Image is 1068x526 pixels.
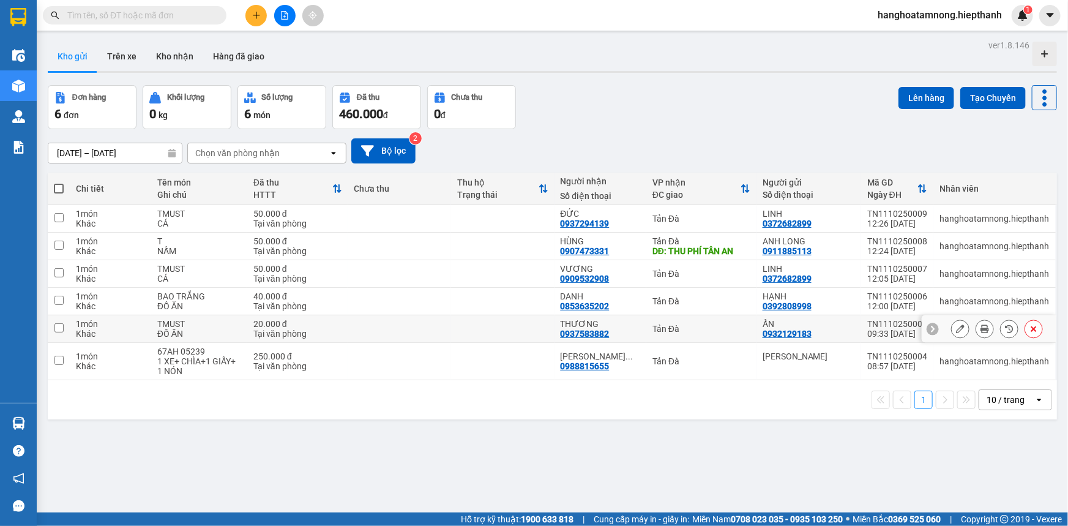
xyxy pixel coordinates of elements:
div: Tản Đà [652,324,750,334]
div: TN1110250004 [867,351,927,361]
div: Tản Đà [652,236,750,246]
div: Khác [76,274,145,284]
div: 12:05 [DATE] [867,274,927,284]
span: Miền Bắc [853,513,941,526]
div: LINH [763,264,855,274]
div: Khác [76,301,145,311]
div: CÁ [157,219,241,228]
span: aim [308,11,317,20]
div: ANH LONG [763,236,855,246]
div: 0372682899 [763,219,812,228]
span: 0 [149,107,156,121]
div: 12:24 [DATE] [867,246,927,256]
img: warehouse-icon [12,110,25,123]
div: 50.000 đ [253,209,342,219]
span: Hỗ trợ kỹ thuật: [461,513,573,526]
div: 0988815655 [561,361,610,371]
button: Lên hàng [898,87,954,109]
div: Đơn hàng [72,93,106,102]
div: 0372682899 [763,274,812,284]
div: Khác [76,246,145,256]
span: 6 [54,107,61,121]
span: đ [441,110,446,120]
div: HTTT [253,190,332,200]
img: warehouse-icon [12,80,25,92]
div: 10 / trang [987,394,1025,406]
div: DANH [561,291,641,301]
div: Khối lượng [167,93,204,102]
div: Khác [76,361,145,371]
button: Khối lượng0kg [143,85,231,129]
button: Đã thu460.000đ [332,85,421,129]
div: TMUST [157,264,241,274]
sup: 2 [409,132,422,145]
div: 08:57 [DATE] [867,361,927,371]
span: file-add [280,11,289,20]
div: hanghoatamnong.hiepthanh [939,269,1050,279]
div: Đã thu [357,93,379,102]
input: Tìm tên, số ĐT hoặc mã đơn [67,9,212,22]
div: hanghoatamnong.hiepthanh [939,296,1050,306]
span: 0 [434,107,441,121]
div: VP nhận [652,178,741,187]
div: 0932129183 [763,329,812,339]
div: DĐ: THU PHÍ TÂN AN [652,246,750,256]
img: icon-new-feature [1017,10,1028,21]
span: kg [159,110,168,120]
div: Chưa thu [354,184,445,193]
div: 12:00 [DATE] [867,301,927,311]
div: 12:26 [DATE] [867,219,927,228]
div: 1 XE+ CHÌA+1 GIẤY+ 1 NÓN [157,356,241,376]
div: ĐC giao [652,190,741,200]
div: NGUYỄN HỒNG KHANH [763,351,855,361]
div: Thu hộ [457,178,538,187]
sup: 1 [1024,6,1033,14]
button: Bộ lọc [351,138,416,163]
div: 50.000 đ [253,264,342,274]
div: Ghi chú [157,190,241,200]
div: Người gửi [763,178,855,187]
img: warehouse-icon [12,49,25,62]
div: 0937583882 [561,329,610,339]
button: Chưa thu0đ [427,85,516,129]
button: Kho nhận [146,42,203,71]
button: plus [245,5,267,26]
div: CÁ [157,274,241,284]
div: 0909532908 [561,274,610,284]
div: Tạo kho hàng mới [1033,42,1057,66]
div: ẨN [763,319,855,329]
div: Mã GD [867,178,917,187]
div: 09:33 [DATE] [867,329,927,339]
div: Tại văn phòng [253,246,342,256]
div: 250.000 đ [253,351,342,361]
div: Khác [76,219,145,228]
div: hanghoatamnong.hiepthanh [939,214,1050,224]
div: Sửa đơn hàng [951,320,969,338]
button: Kho gửi [48,42,97,71]
div: Tại văn phòng [253,329,342,339]
span: question-circle [13,445,24,457]
div: Tên món [157,178,241,187]
div: Người nhận [561,176,641,186]
div: Tại văn phòng [253,274,342,284]
div: 1 món [76,264,145,274]
div: 1 món [76,236,145,246]
div: Nhân viên [939,184,1050,193]
div: NGUYỄN BÙI ANH THƯ [561,351,641,361]
div: Tản Đà [652,356,750,366]
svg: open [329,148,338,158]
span: | [583,513,584,526]
div: TN1110250005 [867,319,927,329]
span: plus [252,11,261,20]
span: món [253,110,271,120]
div: 40.000 đ [253,291,342,301]
img: solution-icon [12,141,25,154]
div: 20.000 đ [253,319,342,329]
button: Trên xe [97,42,146,71]
button: 1 [914,391,933,409]
span: hanghoatamnong.hiepthanh [868,7,1012,23]
div: HÙNG [561,236,641,246]
div: TN1110250008 [867,236,927,246]
div: 50.000 đ [253,236,342,246]
div: Đã thu [253,178,332,187]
